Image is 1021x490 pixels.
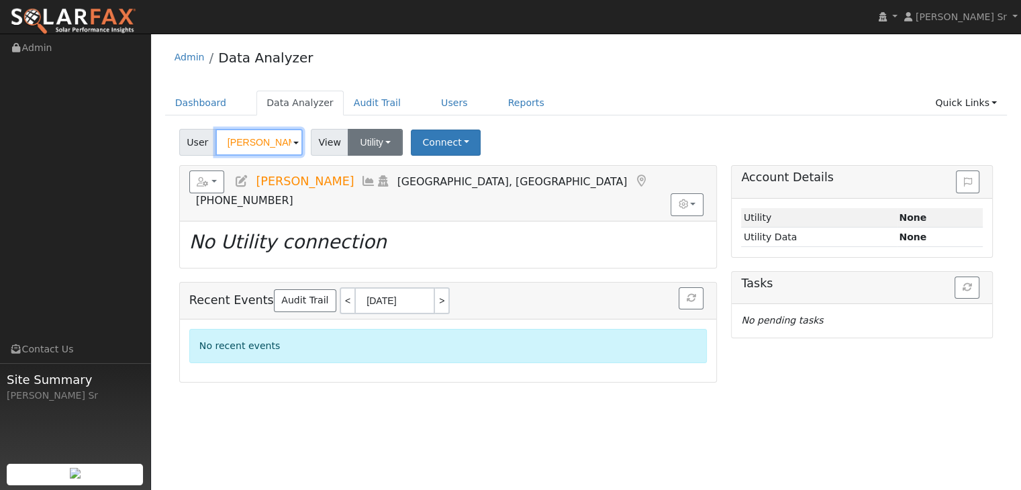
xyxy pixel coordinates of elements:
i: No Utility connection [189,231,387,253]
strong: None [899,232,926,242]
a: Data Analyzer [256,91,344,115]
button: Issue History [956,170,979,193]
h5: Account Details [741,170,983,185]
button: Utility [348,129,403,156]
h5: Recent Events [189,287,707,314]
a: > [435,287,450,314]
span: [PHONE_NUMBER] [196,194,293,207]
button: Refresh [679,287,703,310]
div: No recent events [189,329,707,363]
a: Audit Trail [274,289,336,312]
button: Refresh [955,277,979,299]
span: [GEOGRAPHIC_DATA], [GEOGRAPHIC_DATA] [397,175,628,188]
a: Audit Trail [344,91,411,115]
a: Login As (last Never) [376,175,391,188]
a: Quick Links [925,91,1007,115]
a: < [340,287,354,314]
span: User [179,129,216,156]
a: Reports [498,91,554,115]
a: Multi-Series Graph [361,175,376,188]
span: View [311,129,349,156]
a: Data Analyzer [218,50,313,66]
a: Users [431,91,478,115]
a: Dashboard [165,91,237,115]
i: No pending tasks [741,315,823,326]
a: Admin [175,52,205,62]
a: Map [634,175,648,188]
img: retrieve [70,468,81,479]
h5: Tasks [741,277,983,291]
img: SolarFax [10,7,136,36]
button: Connect [411,130,481,156]
span: [PERSON_NAME] Sr [916,11,1007,22]
td: Utility Data [741,228,896,247]
a: Edit User (37408) [234,175,249,188]
span: [PERSON_NAME] [256,175,354,188]
div: [PERSON_NAME] Sr [7,389,144,403]
td: Utility [741,208,896,228]
input: Select a User [215,129,303,156]
strong: ID: null, authorized: None [899,212,926,223]
span: Site Summary [7,371,144,389]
